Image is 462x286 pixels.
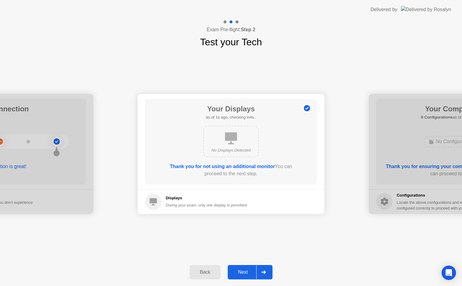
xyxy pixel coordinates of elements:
[206,104,256,114] h1: Your Displays
[207,26,255,33] h4: Exam Pre-flight:
[200,35,262,49] h1: Test your Tech
[170,164,275,169] b: Thank you for not using an additional monitor
[166,202,247,208] div: During your exam, only one display is permitted
[442,266,456,280] div: Open Intercom Messenger
[241,27,255,32] b: Step 2
[228,265,273,279] button: Next
[206,114,256,120] h5: as of 1s ago, checking in4s..
[166,195,247,201] h5: Displays
[371,6,397,13] div: Delivered by
[229,269,256,275] div: Next
[191,269,219,275] div: Back
[189,265,220,279] button: Back
[209,147,253,153] div: No Displays Detected
[162,163,300,177] div: You can proceed to the next step.
[401,6,451,13] img: Delivered by Rosalyn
